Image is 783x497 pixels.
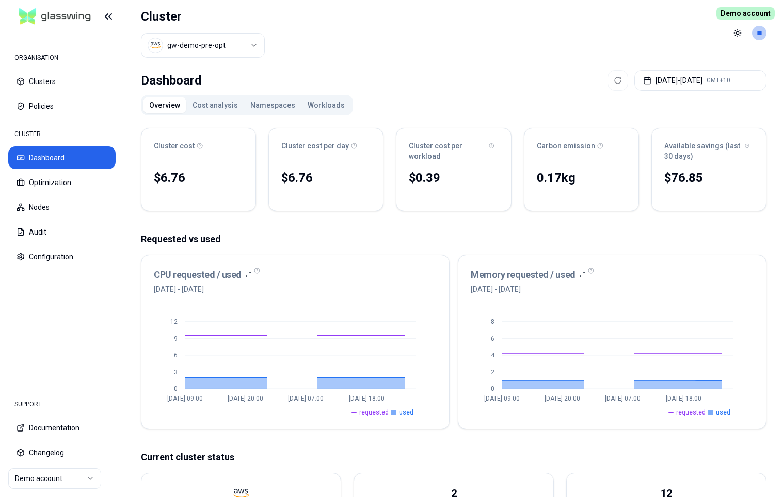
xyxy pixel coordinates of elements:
[244,97,301,113] button: Namespaces
[491,369,494,376] tspan: 2
[716,7,775,20] span: Demo account
[288,395,324,402] tspan: [DATE] 07:00
[8,124,116,144] div: CLUSTER
[8,394,116,415] div: SUPPORT
[664,170,754,186] div: $76.85
[141,8,265,25] h1: Cluster
[676,408,706,417] span: requested
[8,221,116,243] button: Audit
[174,335,178,342] tspan: 9
[491,385,494,392] tspan: 0
[174,352,178,359] tspan: 6
[484,395,520,402] tspan: [DATE] 09:00
[8,95,116,118] button: Policies
[15,5,95,29] img: GlassWing
[666,395,701,402] tspan: [DATE] 18:00
[491,318,494,325] tspan: 8
[349,395,385,402] tspan: [DATE] 18:00
[186,97,244,113] button: Cost analysis
[154,284,252,294] span: [DATE] - [DATE]
[8,196,116,219] button: Nodes
[141,70,202,91] div: Dashboard
[301,97,351,113] button: Workloads
[150,40,161,51] img: aws
[664,141,754,161] div: Available savings (last 30 days)
[545,395,580,402] tspan: [DATE] 20:00
[8,245,116,268] button: Configuration
[634,70,766,91] button: [DATE]-[DATE]GMT+10
[491,335,494,342] tspan: 6
[8,171,116,194] button: Optimization
[8,441,116,464] button: Changelog
[174,385,178,392] tspan: 0
[167,40,226,51] div: gw-demo-pre-opt
[605,395,641,402] tspan: [DATE] 07:00
[154,141,243,151] div: Cluster cost
[471,284,586,294] span: [DATE] - [DATE]
[537,141,626,151] div: Carbon emission
[707,76,730,85] span: GMT+10
[154,170,243,186] div: $6.76
[8,47,116,68] div: ORGANISATION
[174,369,178,376] tspan: 3
[170,318,178,325] tspan: 12
[154,268,242,282] h3: CPU requested / used
[8,70,116,93] button: Clusters
[143,97,186,113] button: Overview
[228,395,263,402] tspan: [DATE] 20:00
[141,232,766,246] p: Requested vs used
[281,141,371,151] div: Cluster cost per day
[716,408,730,417] span: used
[141,33,265,58] button: Select a value
[399,408,413,417] span: used
[359,408,389,417] span: requested
[409,170,498,186] div: $0.39
[537,170,626,186] div: 0.17 kg
[8,146,116,169] button: Dashboard
[167,395,203,402] tspan: [DATE] 09:00
[491,352,495,359] tspan: 4
[8,417,116,439] button: Documentation
[471,268,576,282] h3: Memory requested / used
[409,141,498,161] div: Cluster cost per workload
[281,170,371,186] div: $6.76
[141,450,766,465] p: Current cluster status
